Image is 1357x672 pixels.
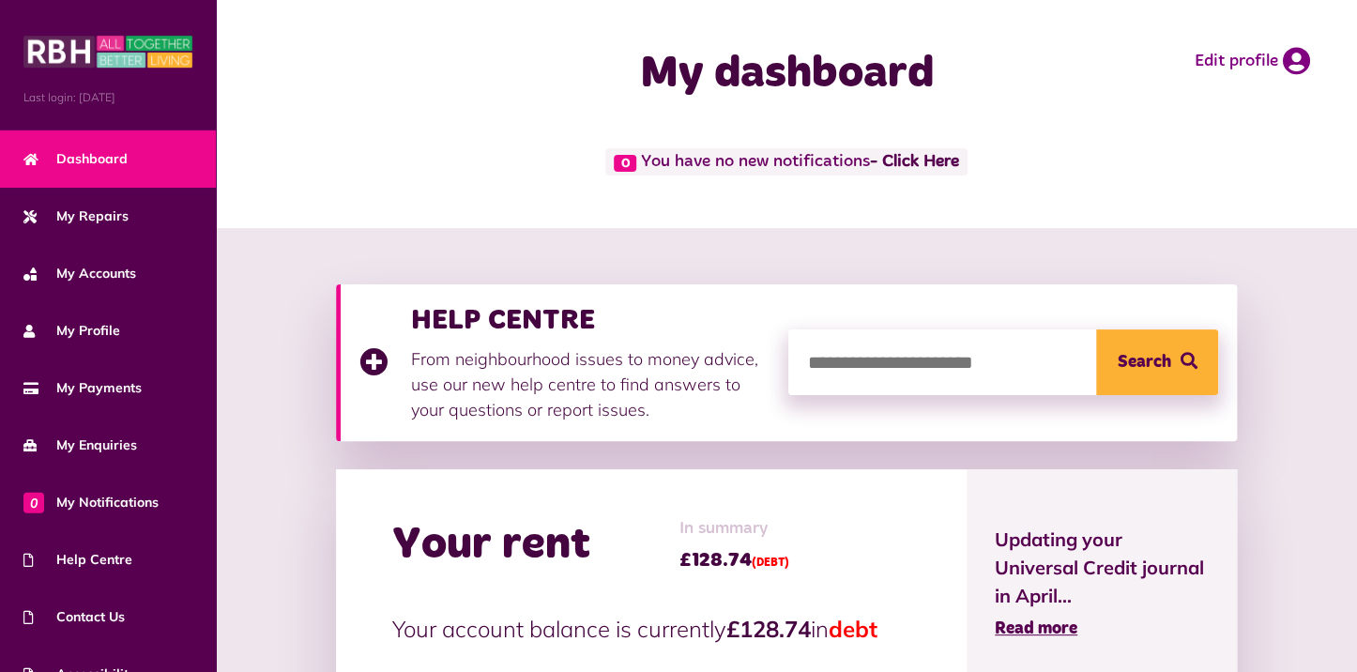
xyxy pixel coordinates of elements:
[23,89,192,106] span: Last login: [DATE]
[995,526,1209,610] span: Updating your Universal Credit journal in April...
[1117,329,1170,395] span: Search
[614,155,636,172] span: 0
[392,518,590,573] h2: Your rent
[605,148,967,176] span: You have no new notifications
[23,550,132,570] span: Help Centre
[520,47,1053,101] h1: My dashboard
[752,557,789,569] span: (DEBT)
[411,303,770,337] h3: HELP CENTRE
[23,378,142,398] span: My Payments
[679,516,789,542] span: In summary
[679,546,789,574] span: £128.74
[23,33,192,70] img: MyRBH
[23,149,128,169] span: Dashboard
[995,526,1209,642] a: Updating your Universal Credit journal in April... Read more
[23,321,120,341] span: My Profile
[23,435,137,455] span: My Enquiries
[392,612,910,646] p: Your account balance is currently in
[23,264,136,283] span: My Accounts
[1096,329,1218,395] button: Search
[1195,47,1310,75] a: Edit profile
[23,206,129,226] span: My Repairs
[870,154,959,171] a: - Click Here
[829,615,877,643] span: debt
[411,346,770,422] p: From neighbourhood issues to money advice, use our new help centre to find answers to your questi...
[23,492,44,512] span: 0
[23,493,159,512] span: My Notifications
[995,620,1077,637] span: Read more
[23,607,125,627] span: Contact Us
[726,615,811,643] strong: £128.74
